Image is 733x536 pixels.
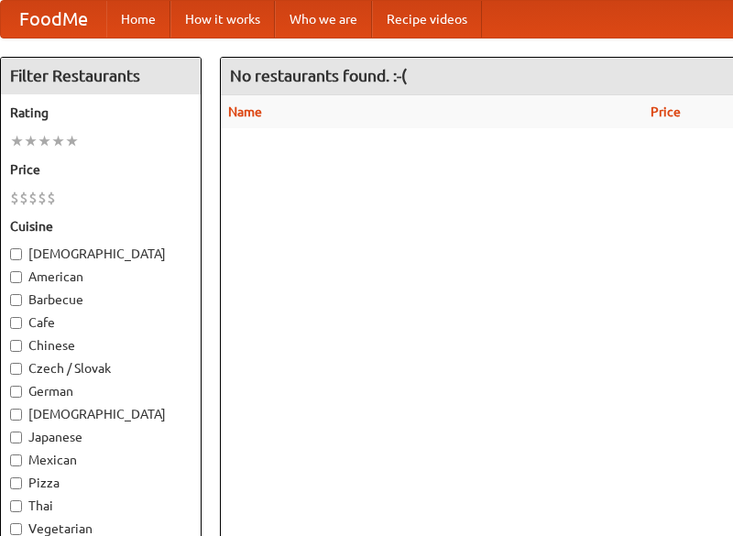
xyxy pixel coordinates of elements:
label: Pizza [10,474,191,492]
input: Mexican [10,454,22,466]
input: [DEMOGRAPHIC_DATA] [10,248,22,260]
li: ★ [24,131,38,151]
input: Cafe [10,317,22,329]
h4: Filter Restaurants [1,58,201,94]
label: Chinese [10,336,191,355]
input: Vegetarian [10,523,22,535]
input: Barbecue [10,294,22,306]
input: Japanese [10,432,22,443]
input: Thai [10,500,22,512]
a: Name [228,104,262,119]
label: American [10,268,191,286]
input: Pizza [10,477,22,489]
label: Japanese [10,428,191,446]
a: How it works [170,1,275,38]
label: [DEMOGRAPHIC_DATA] [10,405,191,423]
label: [DEMOGRAPHIC_DATA] [10,245,191,263]
li: $ [47,188,56,208]
label: Czech / Slovak [10,359,191,377]
label: German [10,382,191,400]
h5: Price [10,160,191,179]
li: ★ [65,131,79,151]
a: Who we are [275,1,372,38]
label: Mexican [10,451,191,469]
label: Thai [10,497,191,515]
li: ★ [10,131,24,151]
li: $ [10,188,19,208]
input: Czech / Slovak [10,363,22,375]
li: $ [28,188,38,208]
a: Price [651,104,681,119]
input: German [10,386,22,398]
a: FoodMe [1,1,106,38]
h5: Rating [10,104,191,122]
a: Recipe videos [372,1,482,38]
label: Cafe [10,313,191,332]
h5: Cuisine [10,217,191,235]
ng-pluralize: No restaurants found. :-( [230,67,407,84]
input: American [10,271,22,283]
input: [DEMOGRAPHIC_DATA] [10,409,22,421]
li: $ [19,188,28,208]
label: Barbecue [10,290,191,309]
li: $ [38,188,47,208]
li: ★ [38,131,51,151]
a: Home [106,1,170,38]
input: Chinese [10,340,22,352]
li: ★ [51,131,65,151]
